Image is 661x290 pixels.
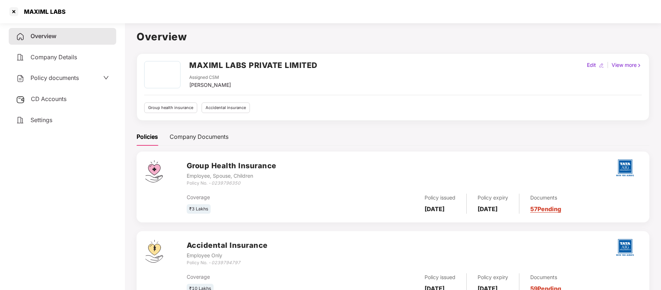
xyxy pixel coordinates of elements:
[16,116,25,125] img: svg+xml;base64,PHN2ZyB4bWxucz0iaHR0cDovL3d3dy53My5vcmcvMjAwMC9zdmciIHdpZHRoPSIyNCIgaGVpZ2h0PSIyNC...
[31,74,79,81] span: Policy documents
[16,74,25,83] img: svg+xml;base64,PHN2ZyB4bWxucz0iaHR0cDovL3d3dy53My5vcmcvMjAwMC9zdmciIHdpZHRoPSIyNCIgaGVpZ2h0PSIyNC...
[145,160,163,182] img: svg+xml;base64,PHN2ZyB4bWxucz0iaHR0cDovL3d3dy53My5vcmcvMjAwMC9zdmciIHdpZHRoPSI0Ny43MTQiIGhlaWdodD...
[31,95,66,102] span: CD Accounts
[187,240,268,251] h3: Accidental Insurance
[530,194,561,202] div: Documents
[145,240,163,263] img: svg+xml;base64,PHN2ZyB4bWxucz0iaHR0cDovL3d3dy53My5vcmcvMjAwMC9zdmciIHdpZHRoPSI0OS4zMjEiIGhlaWdodD...
[189,74,231,81] div: Assigned CSM
[170,132,228,141] div: Company Documents
[612,235,638,260] img: tatag.png
[530,205,561,213] a: 57 Pending
[202,102,250,113] div: Accidental insurance
[20,8,66,15] div: MAXIML LABS
[187,273,338,281] div: Coverage
[478,273,508,281] div: Policy expiry
[211,260,240,265] i: 0239794797
[187,180,276,187] div: Policy No. -
[530,273,561,281] div: Documents
[187,204,211,214] div: ₹3 Lakhs
[187,193,338,201] div: Coverage
[478,205,498,213] b: [DATE]
[599,63,604,68] img: editIcon
[187,172,276,180] div: Employee, Spouse, Children
[189,59,317,71] h2: MAXIML LABS PRIVATE LIMITED
[137,132,158,141] div: Policies
[187,259,268,266] div: Policy No. -
[425,194,455,202] div: Policy issued
[211,180,240,186] i: 0239796350
[610,61,643,69] div: View more
[103,75,109,81] span: down
[16,95,25,104] img: svg+xml;base64,PHN2ZyB3aWR0aD0iMjUiIGhlaWdodD0iMjQiIHZpZXdCb3g9IjAgMCAyNSAyNCIgZmlsbD0ibm9uZSIgeG...
[137,29,649,45] h1: Overview
[425,205,445,213] b: [DATE]
[31,32,56,40] span: Overview
[187,251,268,259] div: Employee Only
[637,63,642,68] img: rightIcon
[425,273,455,281] div: Policy issued
[31,53,77,61] span: Company Details
[585,61,597,69] div: Edit
[189,81,231,89] div: [PERSON_NAME]
[144,102,197,113] div: Group health insurance
[16,32,25,41] img: svg+xml;base64,PHN2ZyB4bWxucz0iaHR0cDovL3d3dy53My5vcmcvMjAwMC9zdmciIHdpZHRoPSIyNCIgaGVpZ2h0PSIyNC...
[612,155,638,181] img: tatag.png
[16,53,25,62] img: svg+xml;base64,PHN2ZyB4bWxucz0iaHR0cDovL3d3dy53My5vcmcvMjAwMC9zdmciIHdpZHRoPSIyNCIgaGVpZ2h0PSIyNC...
[31,116,52,124] span: Settings
[187,160,276,172] h3: Group Health Insurance
[478,194,508,202] div: Policy expiry
[605,61,610,69] div: |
